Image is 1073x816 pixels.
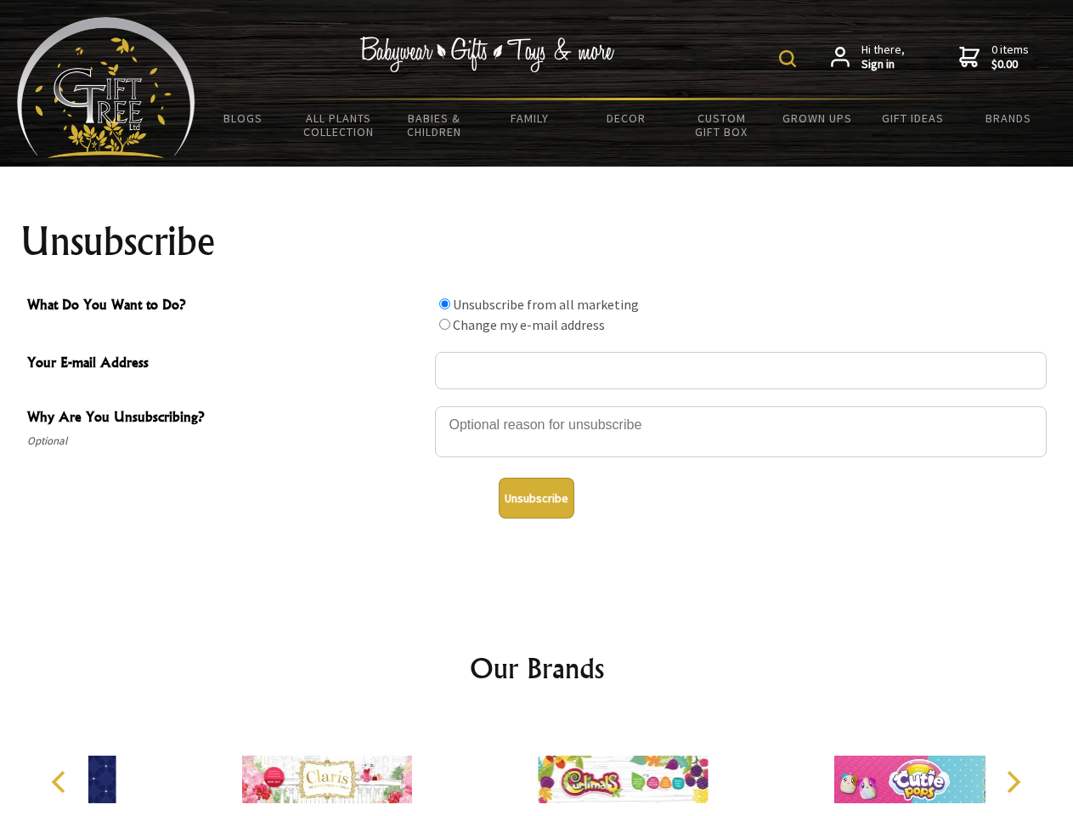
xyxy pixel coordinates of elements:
[360,37,615,72] img: Babywear - Gifts - Toys & more
[435,352,1047,389] input: Your E-mail Address
[17,17,195,158] img: Babyware - Gifts - Toys and more...
[453,296,639,313] label: Unsubscribe from all marketing
[453,316,605,333] label: Change my e-mail address
[27,294,426,319] span: What Do You Want to Do?
[578,100,674,136] a: Decor
[20,221,1053,262] h1: Unsubscribe
[961,100,1057,136] a: Brands
[861,57,905,72] strong: Sign in
[439,319,450,330] input: What Do You Want to Do?
[291,100,387,150] a: All Plants Collection
[865,100,961,136] a: Gift Ideas
[991,57,1029,72] strong: $0.00
[861,42,905,72] span: Hi there,
[769,100,865,136] a: Grown Ups
[195,100,291,136] a: BLOGS
[959,42,1029,72] a: 0 items$0.00
[34,648,1040,688] h2: Our Brands
[779,50,796,67] img: product search
[387,100,483,150] a: Babies & Children
[831,42,905,72] a: Hi there,Sign in
[994,763,1031,801] button: Next
[435,406,1047,457] textarea: Why Are You Unsubscribing?
[439,298,450,309] input: What Do You Want to Do?
[27,406,426,431] span: Why Are You Unsubscribing?
[991,42,1029,72] span: 0 items
[674,100,770,150] a: Custom Gift Box
[27,352,426,377] span: Your E-mail Address
[42,763,80,801] button: Previous
[483,100,579,136] a: Family
[27,431,426,451] span: Optional
[499,478,574,518] button: Unsubscribe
